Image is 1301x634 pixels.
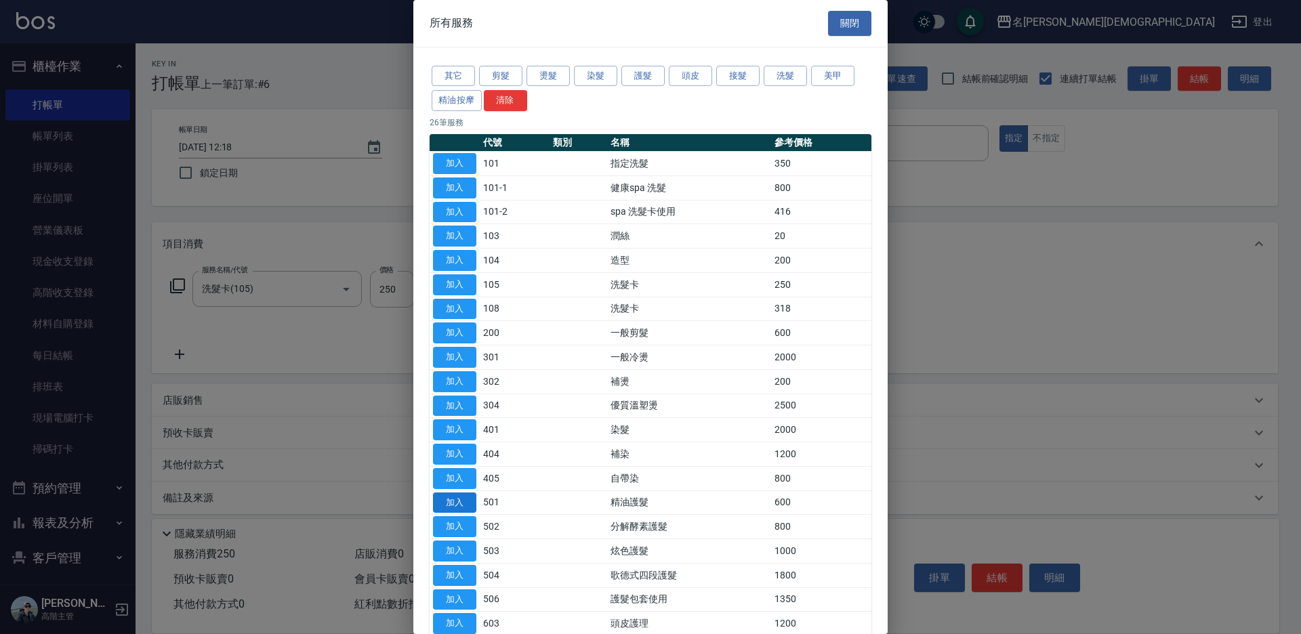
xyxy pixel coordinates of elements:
td: 精油護髮 [607,490,771,515]
td: 2500 [771,394,871,418]
button: 加入 [433,468,476,489]
button: 加入 [433,274,476,295]
td: 800 [771,466,871,490]
td: spa 洗髮卡使用 [607,200,771,224]
button: 加入 [433,153,476,174]
td: 600 [771,490,871,515]
button: 精油按摩 [432,90,482,111]
td: 800 [771,515,871,539]
td: 405 [480,466,550,490]
td: 1350 [771,587,871,612]
td: 103 [480,224,550,249]
td: 造型 [607,249,771,273]
td: 506 [480,587,550,612]
td: 補染 [607,442,771,467]
td: 301 [480,345,550,370]
button: 加入 [433,396,476,417]
td: 20 [771,224,871,249]
button: 加入 [433,492,476,513]
td: 一般冷燙 [607,345,771,370]
button: 頭皮 [669,66,712,87]
button: 加入 [433,541,476,562]
td: 1800 [771,563,871,587]
td: 200 [480,321,550,345]
td: 318 [771,297,871,321]
button: 加入 [433,322,476,343]
button: 燙髮 [526,66,570,87]
td: 分解酵素護髮 [607,515,771,539]
button: 護髮 [621,66,665,87]
td: 502 [480,515,550,539]
button: 清除 [484,90,527,111]
button: 加入 [433,299,476,320]
button: 加入 [433,226,476,247]
button: 加入 [433,613,476,634]
td: 404 [480,442,550,467]
td: 炫色護髮 [607,539,771,564]
button: 加入 [433,250,476,271]
td: 染髮 [607,418,771,442]
button: 接髮 [716,66,760,87]
button: 加入 [433,177,476,198]
td: 250 [771,272,871,297]
button: 剪髮 [479,66,522,87]
td: 護髮包套使用 [607,587,771,612]
td: 200 [771,249,871,273]
button: 染髮 [574,66,617,87]
td: 104 [480,249,550,273]
td: 指定洗髮 [607,152,771,176]
button: 加入 [433,202,476,223]
th: 參考價格 [771,134,871,152]
td: 501 [480,490,550,515]
td: 101 [480,152,550,176]
button: 洗髮 [764,66,807,87]
td: 洗髮卡 [607,297,771,321]
td: 一般剪髮 [607,321,771,345]
button: 其它 [432,66,475,87]
span: 所有服務 [430,16,473,30]
td: 2000 [771,345,871,370]
td: 101-2 [480,200,550,224]
td: 2000 [771,418,871,442]
td: 600 [771,321,871,345]
td: 健康spa 洗髮 [607,175,771,200]
th: 名稱 [607,134,771,152]
td: 504 [480,563,550,587]
td: 108 [480,297,550,321]
button: 美甲 [811,66,854,87]
td: 800 [771,175,871,200]
td: 350 [771,152,871,176]
th: 類別 [550,134,607,152]
button: 關閉 [828,11,871,36]
button: 加入 [433,516,476,537]
td: 200 [771,369,871,394]
p: 26 筆服務 [430,117,871,129]
td: 優質溫塑燙 [607,394,771,418]
td: 潤絲 [607,224,771,249]
button: 加入 [433,589,476,610]
button: 加入 [433,565,476,586]
td: 416 [771,200,871,224]
td: 1000 [771,539,871,564]
th: 代號 [480,134,550,152]
td: 1200 [771,442,871,467]
td: 補燙 [607,369,771,394]
button: 加入 [433,444,476,465]
td: 401 [480,418,550,442]
button: 加入 [433,347,476,368]
td: 105 [480,272,550,297]
td: 歌德式四段護髮 [607,563,771,587]
td: 101-1 [480,175,550,200]
button: 加入 [433,371,476,392]
td: 洗髮卡 [607,272,771,297]
button: 加入 [433,419,476,440]
td: 302 [480,369,550,394]
td: 自帶染 [607,466,771,490]
td: 503 [480,539,550,564]
td: 304 [480,394,550,418]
